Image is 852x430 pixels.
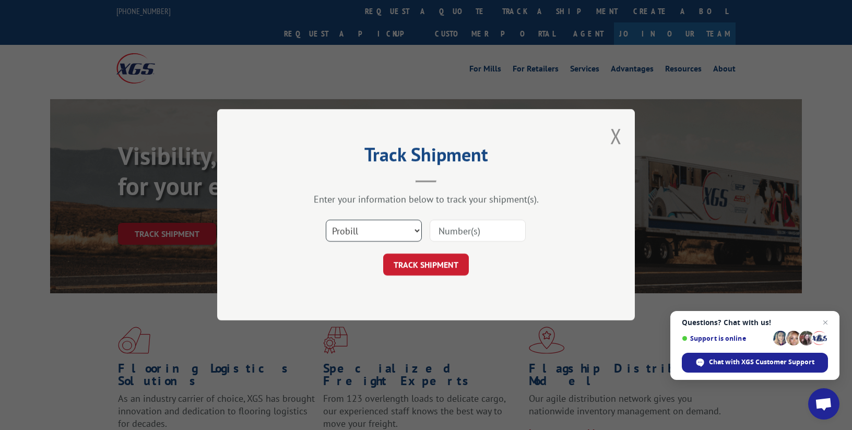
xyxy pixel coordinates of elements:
span: Close chat [819,316,832,329]
div: Open chat [808,388,839,420]
h2: Track Shipment [269,147,583,167]
button: Close modal [610,122,622,150]
span: Chat with XGS Customer Support [709,357,814,367]
div: Enter your information below to track your shipment(s). [269,194,583,206]
button: TRACK SHIPMENT [383,254,469,276]
span: Support is online [682,335,770,342]
span: Questions? Chat with us! [682,318,828,327]
input: Number(s) [430,220,526,242]
div: Chat with XGS Customer Support [682,353,828,373]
